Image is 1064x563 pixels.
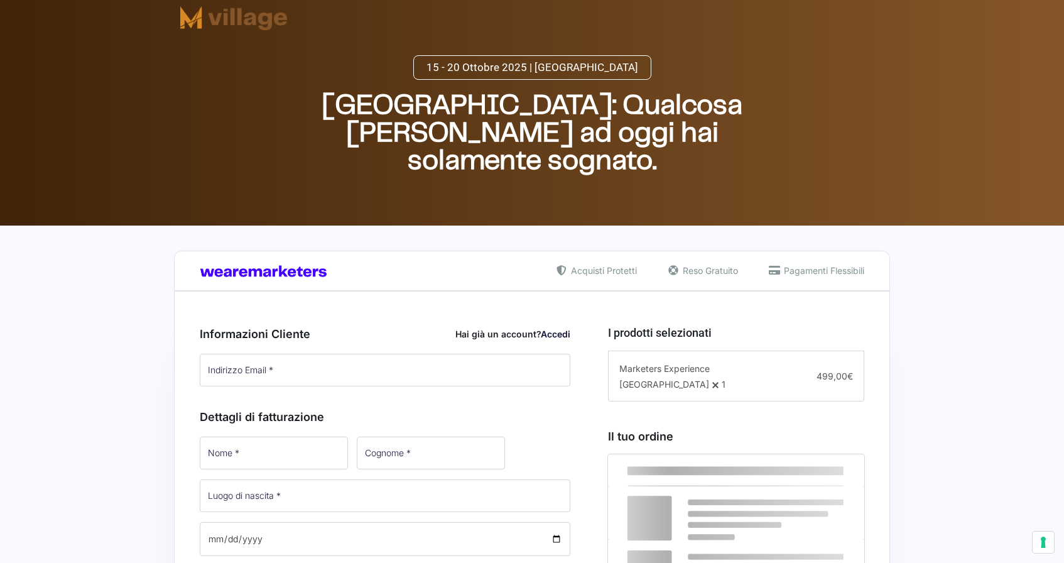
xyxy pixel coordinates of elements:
[306,92,758,175] h2: [GEOGRAPHIC_DATA]: Qualcosa [PERSON_NAME] ad oggi hai solamente sognato.
[781,264,864,277] span: Pagamenti Flessibili
[200,325,570,342] h3: Informazioni Cliente
[755,454,864,487] th: Subtotale
[608,487,756,539] td: Marketers Experience [GEOGRAPHIC_DATA]
[608,428,864,445] h3: Il tuo ordine
[200,437,348,469] input: Nome *
[847,371,853,381] span: €
[200,408,570,425] h3: Dettagli di fatturazione
[817,371,853,381] span: 499,00
[608,454,756,487] th: Prodotto
[413,55,651,80] a: 15 - 20 Ottobre 2025 | [GEOGRAPHIC_DATA]
[455,327,570,341] div: Hai già un account?
[619,363,710,390] span: Marketers Experience [GEOGRAPHIC_DATA]
[568,264,637,277] span: Acquisti Protetti
[1033,532,1054,553] button: Le tue preferenze relative al consenso per le tecnologie di tracciamento
[608,324,864,341] h3: I prodotti selezionati
[200,479,570,512] input: Luogo di nascita *
[200,354,570,386] input: Indirizzo Email *
[426,62,638,73] span: 15 - 20 Ottobre 2025 | [GEOGRAPHIC_DATA]
[357,437,505,469] input: Cognome *
[541,329,570,339] a: Accedi
[722,379,725,390] span: 1
[680,264,738,277] span: Reso Gratuito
